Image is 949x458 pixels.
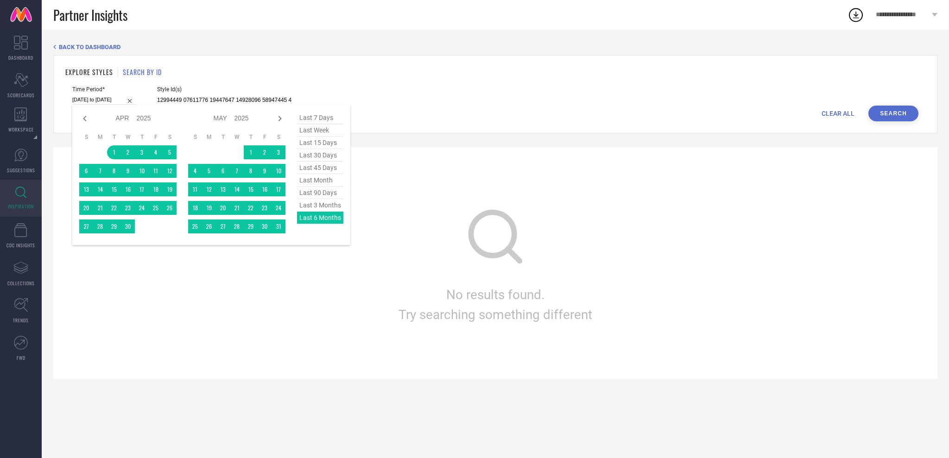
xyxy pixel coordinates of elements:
td: Wed Apr 30 2025 [121,220,135,233]
span: Partner Insights [53,6,127,25]
td: Mon Apr 07 2025 [93,164,107,178]
span: last 15 days [297,137,343,149]
td: Sat May 24 2025 [272,201,285,215]
span: SCORECARDS [7,92,35,99]
th: Thursday [135,133,149,141]
td: Sat May 10 2025 [272,164,285,178]
td: Mon May 12 2025 [202,182,216,196]
td: Sun Apr 27 2025 [79,220,93,233]
td: Sun May 18 2025 [188,201,202,215]
th: Tuesday [107,133,121,141]
td: Thu May 01 2025 [244,145,258,159]
td: Tue Apr 15 2025 [107,182,121,196]
td: Sun Apr 06 2025 [79,164,93,178]
span: FWD [17,354,25,361]
span: Try searching something different [399,307,592,322]
td: Fri Apr 04 2025 [149,145,163,159]
td: Mon May 26 2025 [202,220,216,233]
td: Tue May 13 2025 [216,182,230,196]
th: Sunday [188,133,202,141]
td: Sat May 31 2025 [272,220,285,233]
th: Monday [202,133,216,141]
span: last month [297,174,343,187]
td: Tue May 06 2025 [216,164,230,178]
span: Time Period* [72,86,136,93]
th: Tuesday [216,133,230,141]
td: Sat May 03 2025 [272,145,285,159]
td: Tue Apr 29 2025 [107,220,121,233]
th: Sunday [79,133,93,141]
th: Wednesday [230,133,244,141]
td: Fri Apr 25 2025 [149,201,163,215]
td: Wed Apr 16 2025 [121,182,135,196]
td: Thu May 29 2025 [244,220,258,233]
td: Sat Apr 12 2025 [163,164,177,178]
td: Wed May 21 2025 [230,201,244,215]
td: Mon Apr 28 2025 [93,220,107,233]
td: Sat Apr 26 2025 [163,201,177,215]
td: Wed May 14 2025 [230,182,244,196]
td: Sun May 25 2025 [188,220,202,233]
td: Thu Apr 17 2025 [135,182,149,196]
td: Wed Apr 09 2025 [121,164,135,178]
td: Thu Apr 03 2025 [135,145,149,159]
td: Fri May 02 2025 [258,145,272,159]
div: Back TO Dashboard [53,44,937,50]
td: Tue Apr 08 2025 [107,164,121,178]
th: Saturday [163,133,177,141]
span: COLLECTIONS [7,280,35,287]
button: Search [868,106,918,121]
div: Previous month [79,113,90,124]
td: Sat Apr 19 2025 [163,182,177,196]
th: Friday [258,133,272,141]
span: CLEAR ALL [822,110,854,117]
td: Wed Apr 23 2025 [121,201,135,215]
td: Fri May 09 2025 [258,164,272,178]
span: last 7 days [297,112,343,124]
td: Wed May 28 2025 [230,220,244,233]
span: WORKSPACE [8,126,34,133]
th: Saturday [272,133,285,141]
td: Thu Apr 24 2025 [135,201,149,215]
span: last 45 days [297,162,343,174]
div: Open download list [848,6,864,23]
td: Fri May 23 2025 [258,201,272,215]
td: Wed May 07 2025 [230,164,244,178]
td: Thu Apr 10 2025 [135,164,149,178]
span: last 30 days [297,149,343,162]
td: Sat May 17 2025 [272,182,285,196]
td: Wed Apr 02 2025 [121,145,135,159]
span: BACK TO DASHBOARD [59,44,120,50]
td: Tue Apr 01 2025 [107,145,121,159]
td: Sun Apr 13 2025 [79,182,93,196]
td: Sat Apr 05 2025 [163,145,177,159]
td: Fri Apr 18 2025 [149,182,163,196]
input: Select time period [72,95,136,105]
th: Monday [93,133,107,141]
span: last 3 months [297,199,343,212]
span: INSPIRATION [8,203,34,210]
td: Sun May 11 2025 [188,182,202,196]
td: Tue Apr 22 2025 [107,201,121,215]
td: Fri May 16 2025 [258,182,272,196]
span: Style Id(s) [157,86,291,93]
td: Mon Apr 14 2025 [93,182,107,196]
td: Thu May 15 2025 [244,182,258,196]
td: Mon Apr 21 2025 [93,201,107,215]
input: Enter comma separated style ids e.g. 12345, 67890 [157,95,291,106]
span: TRENDS [13,317,29,324]
th: Thursday [244,133,258,141]
td: Mon May 19 2025 [202,201,216,215]
span: CDC INSIGHTS [6,242,35,249]
span: DASHBOARD [8,54,33,61]
td: Thu May 08 2025 [244,164,258,178]
td: Tue May 27 2025 [216,220,230,233]
td: Thu May 22 2025 [244,201,258,215]
td: Tue May 20 2025 [216,201,230,215]
td: Mon May 05 2025 [202,164,216,178]
td: Sun May 04 2025 [188,164,202,178]
th: Friday [149,133,163,141]
h1: EXPLORE STYLES [65,67,113,77]
span: No results found. [446,287,544,302]
h1: SEARCH BY ID [123,67,162,77]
